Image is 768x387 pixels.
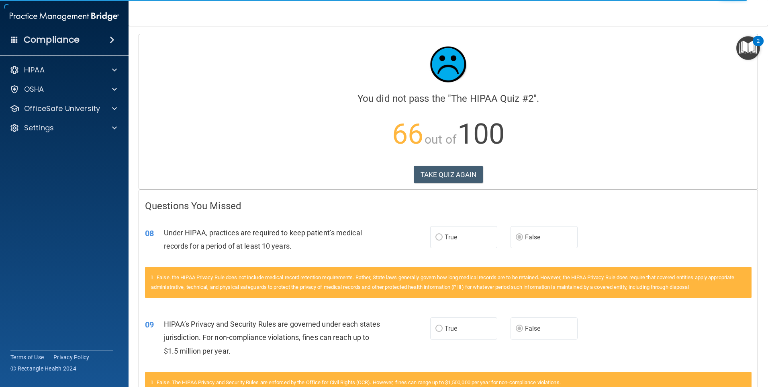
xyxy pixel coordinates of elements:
div: 2 [757,41,760,51]
span: False [525,233,541,241]
input: False [516,235,523,241]
a: OSHA [10,84,117,94]
span: False. The HIPAA Privacy and Security Rules are enforced by the Office for Civil Rights (OCR). Ho... [157,379,561,385]
span: 66 [392,117,423,150]
button: Open Resource Center, 2 new notifications [736,36,760,60]
iframe: Drift Widget Chat Controller [728,331,758,362]
span: False. the HIPAA Privacy Rule does not include medical record retention requirements. Rather, Sta... [151,274,734,290]
span: 08 [145,228,154,238]
img: sad_face.ecc698e2.jpg [424,40,472,89]
p: OfficeSafe University [24,104,100,113]
span: HIPAA’s Privacy and Security Rules are governed under each states jurisdiction. For non-complianc... [164,320,380,355]
a: OfficeSafe University [10,104,117,113]
a: HIPAA [10,65,117,75]
a: Privacy Policy [53,353,90,361]
span: True [445,325,457,332]
h4: Compliance [24,34,80,45]
p: HIPAA [24,65,45,75]
input: True [435,235,443,241]
span: True [445,233,457,241]
p: Settings [24,123,54,133]
input: False [516,326,523,332]
span: Under HIPAA, practices are required to keep patient’s medical records for a period of at least 10... [164,228,362,250]
h4: Questions You Missed [145,201,752,211]
a: Terms of Use [10,353,44,361]
span: The HIPAA Quiz #2 [451,93,533,104]
span: False [525,325,541,332]
img: PMB logo [10,8,119,25]
h4: You did not pass the " ". [145,93,752,104]
span: 09 [145,320,154,329]
span: 100 [458,117,505,150]
input: True [435,326,443,332]
span: out of [425,132,456,146]
span: Ⓒ Rectangle Health 2024 [10,364,76,373]
a: Settings [10,123,117,133]
p: OSHA [24,84,44,94]
button: TAKE QUIZ AGAIN [414,166,483,183]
